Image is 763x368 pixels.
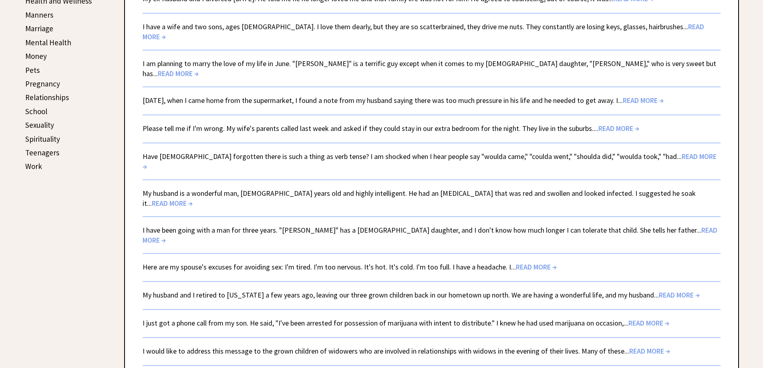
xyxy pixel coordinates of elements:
[143,290,700,300] a: My husband and I retired to [US_STATE] a few years ago, leaving our three grown children back in ...
[152,199,193,208] span: READ MORE →
[143,124,639,133] a: Please tell me if I'm wrong. My wife's parents called last week and asked if they could stay in o...
[143,225,717,245] a: I have been going with a man for three years. "[PERSON_NAME]" has a [DEMOGRAPHIC_DATA] daughter, ...
[25,51,47,61] a: Money
[659,290,700,300] span: READ MORE →
[25,148,59,157] a: Teenagers
[158,69,199,78] span: READ MORE →
[25,134,60,144] a: Spirituality
[143,346,670,356] a: I would like to address this message to the grown children of widowers who are involved in relati...
[25,24,53,33] a: Marriage
[516,262,557,271] span: READ MORE →
[25,161,42,171] a: Work
[143,59,716,78] a: I am planning to marry the love of my life in June. "[PERSON_NAME]" is a terrific guy except when...
[143,152,717,171] a: Have [DEMOGRAPHIC_DATA] forgotten there is such a thing as verb tense? I am shocked when I hear p...
[629,346,670,356] span: READ MORE →
[25,10,53,20] a: Manners
[143,318,669,328] a: I just got a phone call from my son. He said, "I've been arrested for possession of marijuana wit...
[143,96,664,105] a: [DATE], when I came home from the supermarket, I found a note from my husband saying there was to...
[143,22,704,41] a: I have a wife and two sons, ages [DEMOGRAPHIC_DATA]. I love them dearly, but they are so scatterb...
[25,65,40,75] a: Pets
[143,262,557,271] a: Here are my spouse's excuses for avoiding sex: I'm tired. I'm too nervous. It's hot. It's cold. I...
[25,38,71,47] a: Mental Health
[628,318,669,328] span: READ MORE →
[623,96,664,105] span: READ MORE →
[25,120,54,130] a: Sexuality
[25,107,47,116] a: School
[598,124,639,133] span: READ MORE →
[25,79,60,88] a: Pregnancy
[143,189,696,208] a: My husband is a wonderful man, [DEMOGRAPHIC_DATA] years old and highly intelligent. He had an [ME...
[25,93,69,102] a: Relationships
